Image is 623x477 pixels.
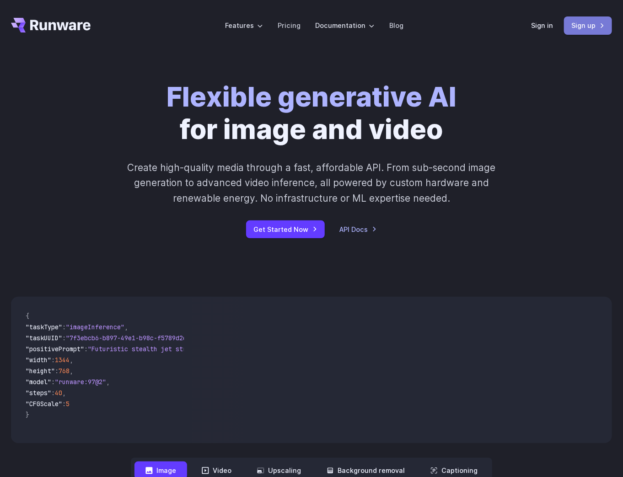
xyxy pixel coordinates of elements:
span: "width" [26,356,51,364]
span: , [106,378,110,386]
span: , [124,323,128,331]
h1: for image and video [166,80,457,145]
span: , [62,389,66,397]
span: 5 [66,400,70,408]
a: Sign in [531,20,553,31]
span: 1344 [55,356,70,364]
span: "height" [26,367,55,375]
span: "model" [26,378,51,386]
a: Blog [389,20,403,31]
span: "imageInference" [66,323,124,331]
span: "CFGScale" [26,400,62,408]
span: } [26,411,29,419]
span: : [51,378,55,386]
span: : [62,323,66,331]
span: 40 [55,389,62,397]
span: "steps" [26,389,51,397]
span: "taskType" [26,323,62,331]
span: "7f3ebcb6-b897-49e1-b98c-f5789d2d40d7" [66,334,205,342]
span: : [84,345,88,353]
span: : [51,389,55,397]
label: Documentation [315,20,375,31]
label: Features [225,20,263,31]
span: "taskUUID" [26,334,62,342]
a: API Docs [339,224,377,235]
span: "runware:97@2" [55,378,106,386]
span: { [26,312,29,320]
span: : [51,356,55,364]
span: : [62,334,66,342]
span: , [70,356,73,364]
span: "Futuristic stealth jet streaking through a neon-lit cityscape with glowing purple exhaust" [88,345,421,353]
a: Pricing [278,20,301,31]
span: : [62,400,66,408]
a: Sign up [564,16,612,34]
p: Create high-quality media through a fast, affordable API. From sub-second image generation to adv... [119,160,504,206]
span: , [70,367,73,375]
a: Go to / [11,18,91,32]
strong: Flexible generative AI [166,80,457,113]
span: 768 [59,367,70,375]
a: Get Started Now [246,220,325,238]
span: "positivePrompt" [26,345,84,353]
span: : [55,367,59,375]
